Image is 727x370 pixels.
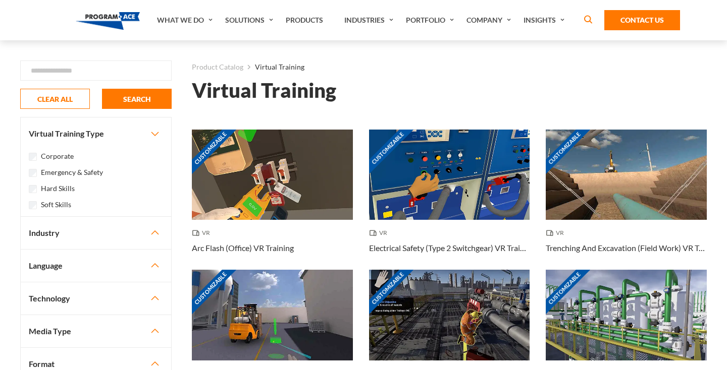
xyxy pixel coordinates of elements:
input: Soft Skills [29,201,37,209]
input: Corporate [29,153,37,161]
a: Contact Us [604,10,680,30]
h1: Virtual Training [192,82,336,99]
h3: Trenching And Excavation (Field Work) VR Training [546,242,707,254]
label: Emergency & Safety [41,167,103,178]
button: Industry [21,217,171,249]
h3: Electrical Safety (Type 2 Switchgear) VR Training [369,242,530,254]
button: Language [21,250,171,282]
nav: breadcrumb [192,60,707,74]
a: Customizable Thumbnail - Electrical Safety (Type 2 Switchgear) VR Training VR Electrical Safety (... [369,130,530,270]
img: Program-Ace [76,12,140,30]
li: Virtual Training [243,60,304,74]
a: Customizable Thumbnail - Trenching And Excavation (Field Work) VR Training VR Trenching And Excav... [546,130,707,270]
span: VR [369,228,391,238]
span: VR [192,228,214,238]
label: Corporate [41,151,74,162]
a: Product Catalog [192,60,243,74]
button: CLEAR ALL [20,89,90,109]
button: Media Type [21,315,171,347]
input: Emergency & Safety [29,169,37,177]
button: Technology [21,282,171,315]
input: Hard Skills [29,185,37,193]
h3: Arc Flash (Office) VR Training [192,242,294,254]
a: Customizable Thumbnail - Arc Flash (Office) VR Training VR Arc Flash (Office) VR Training [192,130,353,270]
label: Soft Skills [41,199,71,210]
label: Hard Skills [41,183,75,194]
span: VR [546,228,568,238]
button: Virtual Training Type [21,117,171,150]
